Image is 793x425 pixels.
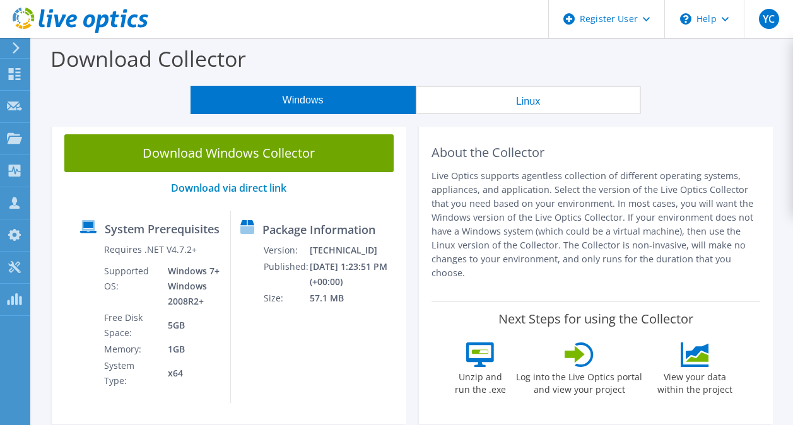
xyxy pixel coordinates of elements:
[263,242,309,259] td: Version:
[680,13,691,25] svg: \n
[103,341,158,358] td: Memory:
[309,290,401,306] td: 57.1 MB
[104,243,197,256] label: Requires .NET V4.7.2+
[103,358,158,389] td: System Type:
[649,367,740,396] label: View your data within the project
[158,341,221,358] td: 1GB
[50,44,246,73] label: Download Collector
[451,367,509,396] label: Unzip and run the .exe
[64,134,394,172] a: Download Windows Collector
[105,223,220,235] label: System Prerequisites
[498,311,693,327] label: Next Steps for using the Collector
[103,310,158,341] td: Free Disk Space:
[309,259,401,290] td: [DATE] 1:23:51 PM (+00:00)
[262,223,375,236] label: Package Information
[191,86,416,114] button: Windows
[171,181,286,195] a: Download via direct link
[158,310,221,341] td: 5GB
[759,9,779,29] span: YC
[416,86,641,114] button: Linux
[432,145,761,160] h2: About the Collector
[432,169,761,280] p: Live Optics supports agentless collection of different operating systems, appliances, and applica...
[515,367,643,396] label: Log into the Live Optics portal and view your project
[103,263,158,310] td: Supported OS:
[263,259,309,290] td: Published:
[263,290,309,306] td: Size:
[158,263,221,310] td: Windows 7+ Windows 2008R2+
[309,242,401,259] td: [TECHNICAL_ID]
[158,358,221,389] td: x64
